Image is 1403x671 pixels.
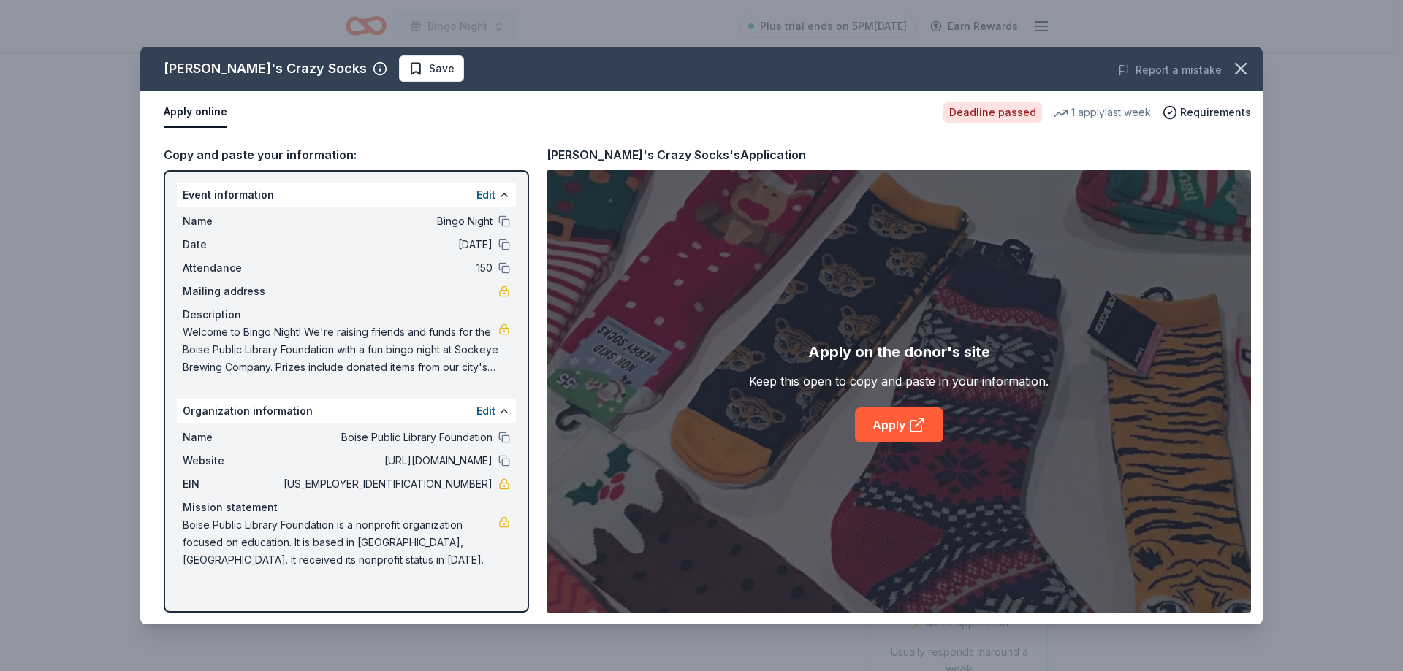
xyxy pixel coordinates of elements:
div: Event information [177,183,516,207]
a: Apply [855,407,943,442]
div: 1 apply last week [1054,104,1151,121]
span: Attendance [183,259,281,277]
span: [URL][DOMAIN_NAME] [281,452,493,469]
div: Copy and paste your information: [164,145,529,164]
button: Edit [476,186,495,204]
div: Apply on the donor's site [808,340,990,364]
div: Mission statement [183,499,510,516]
span: Website [183,452,281,469]
span: Boise Public Library Foundation [281,429,493,446]
div: Organization information [177,399,516,423]
span: EIN [183,475,281,493]
span: 150 [281,259,493,277]
span: Mailing address [183,283,281,300]
div: Keep this open to copy and paste in your information. [749,372,1049,390]
button: Apply online [164,97,227,128]
span: Name [183,429,281,446]
span: Requirements [1180,104,1251,121]
div: Deadline passed [943,102,1042,123]
div: Description [183,306,510,323]
span: [US_EMPLOYER_IDENTIFICATION_NUMBER] [281,475,493,493]
span: Boise Public Library Foundation is a nonprofit organization focused on education. It is based in ... [183,516,498,569]
button: Edit [476,402,495,420]
span: Save [429,60,455,77]
span: Bingo Night [281,212,493,230]
div: [PERSON_NAME]'s Crazy Socks [164,57,367,80]
button: Save [399,55,464,82]
button: Requirements [1163,104,1251,121]
span: Name [183,212,281,230]
span: [DATE] [281,236,493,253]
div: [PERSON_NAME]'s Crazy Socks's Application [547,145,806,164]
span: Date [183,236,281,253]
span: Welcome to Bingo Night! We're raising friends and funds for the Boise Public Library Foundation w... [183,323,498,376]
button: Report a mistake [1118,61,1222,79]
